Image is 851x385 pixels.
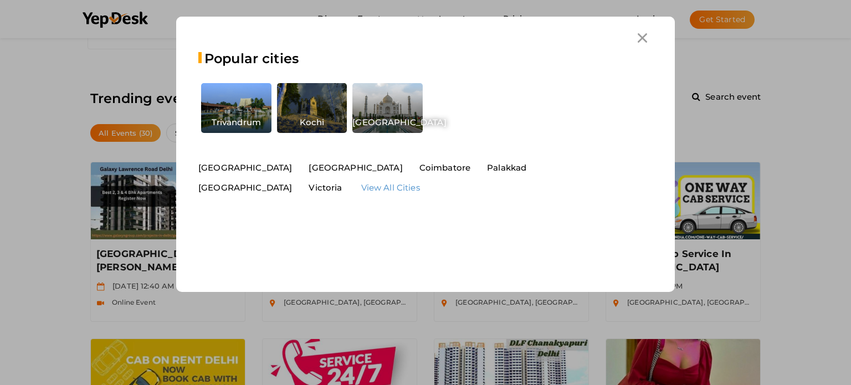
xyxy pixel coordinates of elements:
span: victoria [309,182,342,193]
span: [GEOGRAPHIC_DATA] [198,162,292,173]
div: Popular cities [190,48,661,80]
span: coimbatore [419,162,470,173]
span: [GEOGRAPHIC_DATA] [198,182,292,193]
a: View All Cities [361,182,420,193]
span: [GEOGRAPHIC_DATA] [309,162,402,173]
div: Kochi [277,83,347,128]
span: palakkad [487,162,526,173]
div: [GEOGRAPHIC_DATA] [352,83,423,128]
div: Trivandrum [201,83,271,128]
